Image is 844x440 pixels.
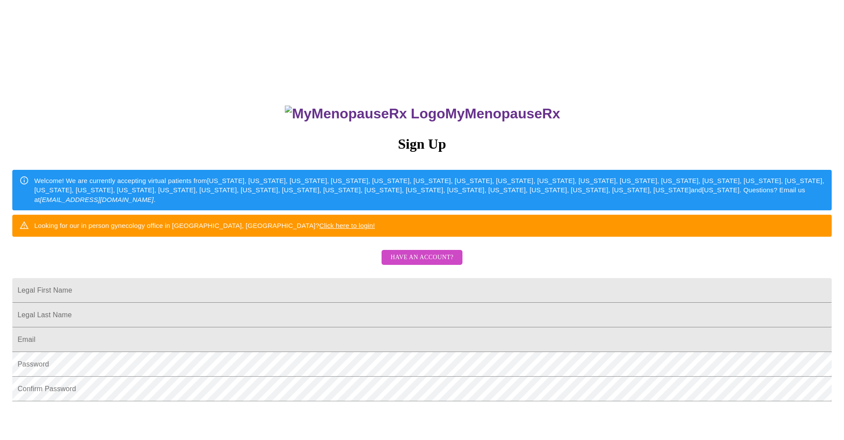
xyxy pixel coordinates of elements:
iframe: reCAPTCHA [12,406,146,440]
a: Have an account? [379,260,464,267]
em: [EMAIL_ADDRESS][DOMAIN_NAME] [40,196,154,203]
div: Looking for our in person gynecology office in [GEOGRAPHIC_DATA], [GEOGRAPHIC_DATA]? [34,217,375,234]
button: Have an account? [382,250,462,265]
h3: Sign Up [12,136,832,152]
div: Welcome! We are currently accepting virtual patients from [US_STATE], [US_STATE], [US_STATE], [US... [34,172,825,208]
img: MyMenopauseRx Logo [285,106,445,122]
h3: MyMenopauseRx [14,106,832,122]
a: Click here to login! [319,222,375,229]
span: Have an account? [390,252,453,263]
